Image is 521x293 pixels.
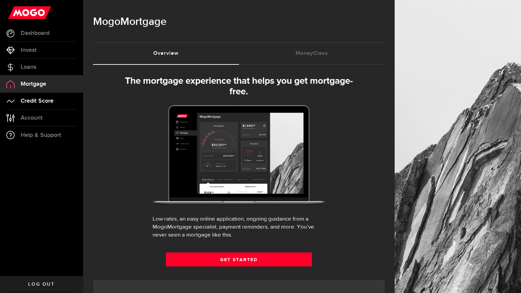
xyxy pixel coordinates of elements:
span: Log out [28,282,55,287]
span: Invest [21,47,37,53]
span: Dashboard [21,30,50,36]
h3: The mortgage experience that helps you get mortgage-free. [117,76,360,97]
ul: Tabs Navigation [93,42,385,65]
span: Mortgage [21,81,46,87]
span: Loans [21,64,36,70]
span: Mogo [93,15,120,28]
a: MoneyClass [239,43,385,64]
a: Get Started [166,252,312,266]
span: Account [21,115,43,121]
h1: Mortgage [93,13,385,31]
button: Open LiveChat chat widget [5,3,25,23]
span: Help & Support [21,132,61,138]
a: Overview [93,43,239,64]
div: Low rates, an easy online application, ongoing guidance from a MogoMortgage specialist, payment r... [153,215,325,239]
span: Credit Score [21,98,54,104]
